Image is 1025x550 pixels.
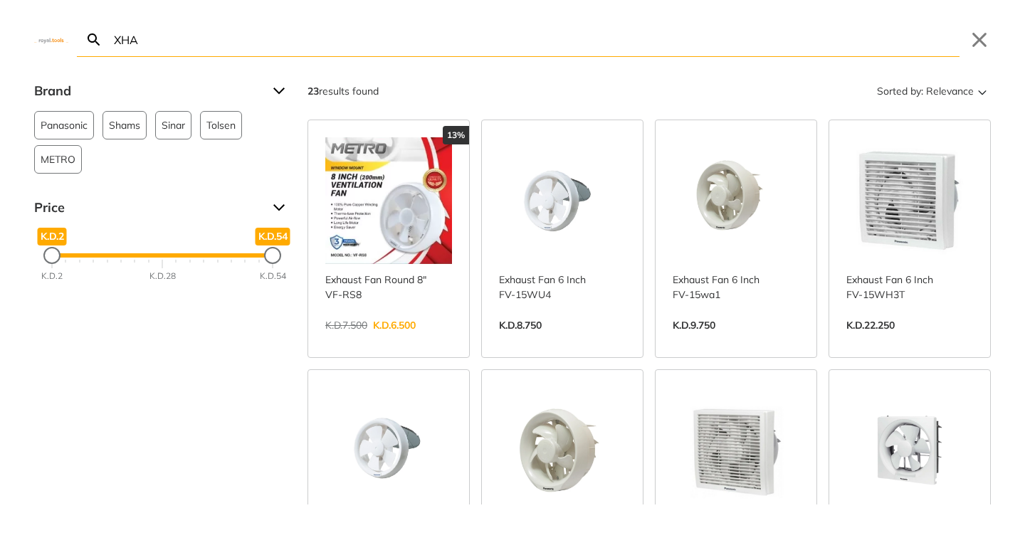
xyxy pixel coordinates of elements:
[162,112,185,139] span: Sinar
[200,111,242,139] button: Tolsen
[111,23,960,56] input: Search…
[43,247,61,264] div: Minimum Price
[206,112,236,139] span: Tolsen
[974,83,991,100] svg: Sort
[102,111,147,139] button: Shams
[34,196,262,219] span: Price
[41,112,88,139] span: Panasonic
[34,80,262,102] span: Brand
[34,111,94,139] button: Panasonic
[307,85,319,97] strong: 23
[149,270,176,282] div: K.D.28
[109,112,140,139] span: Shams
[968,28,991,51] button: Close
[874,80,991,102] button: Sorted by:Relevance Sort
[155,111,191,139] button: Sinar
[443,126,469,144] div: 13%
[34,145,82,174] button: METRO
[34,36,68,43] img: Close
[260,270,286,282] div: K.D.54
[264,247,281,264] div: Maximum Price
[307,80,379,102] div: results found
[41,270,63,282] div: K.D.2
[41,146,75,173] span: METRO
[926,80,974,102] span: Relevance
[85,31,102,48] svg: Search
